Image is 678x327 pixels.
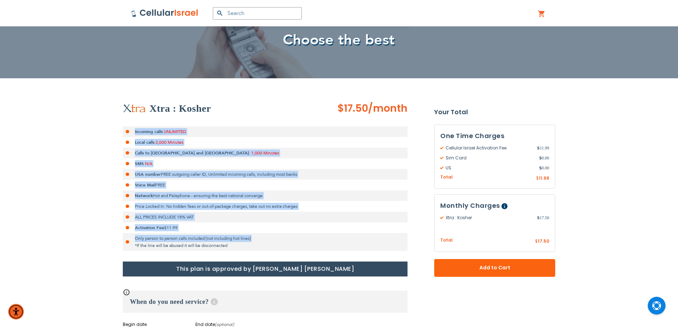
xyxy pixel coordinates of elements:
[537,145,549,151] span: 11.99
[135,139,154,145] strong: Local calls
[123,262,408,276] h1: This plan is approved by [PERSON_NAME] [PERSON_NAME]
[164,129,186,135] span: UNLIMITED
[536,175,539,182] span: $
[155,182,165,188] span: FREE
[368,101,408,116] span: /month
[440,215,537,221] span: Xtra : Kosher
[440,145,537,151] span: Cellular Israel Activation Fee
[458,264,532,271] span: Add to Cart
[135,225,164,231] strong: Activation Fee
[539,175,549,181] span: 11.99
[149,101,211,116] h2: Xtra : Kosher
[123,212,408,222] li: ALL PRICES INCLUDE 18% VAT
[539,155,549,161] span: 0.00
[440,237,453,244] span: Total
[501,203,508,209] span: Help
[123,104,146,113] img: Xtra : Kosher
[537,145,540,151] span: $
[135,193,153,199] strong: Network
[538,238,549,244] span: 17.50
[283,30,395,50] span: Choose the best
[434,107,555,117] strong: Your Total
[123,291,408,313] h3: When do you need service?
[440,155,539,161] span: Sim Card
[164,225,178,231] span: $11.99
[131,9,199,17] img: Cellular Israel Logo
[539,165,542,171] span: $
[156,139,183,145] span: 2,000 Minutes
[537,215,540,221] span: $
[8,304,24,320] div: Accessibility Menu
[135,182,155,188] strong: Voice Mail
[123,201,408,212] li: Price Locked In: No hidden fees or out-of-package charges, take out no extra charges
[161,172,297,177] span: FREE outgoing caller ID, Unlimited incoming calls, including most banks
[434,259,555,277] button: Add to Cart
[440,131,549,141] h3: One Time Charges
[440,174,453,181] span: Total
[337,101,368,115] span: $17.50
[211,298,218,305] span: Help
[251,150,279,156] span: 1,000 Minutes
[135,161,144,167] strong: SMS
[135,150,250,156] strong: Calls to [GEOGRAPHIC_DATA] and [GEOGRAPHIC_DATA]:
[145,161,152,167] span: N/A
[440,201,500,210] span: Monthly Charges
[539,155,542,161] span: $
[135,129,163,135] strong: Incoming calls
[440,165,539,171] span: US
[537,215,549,221] span: 17.50
[135,172,161,177] strong: USA number
[539,165,549,171] span: 0.00
[213,7,302,20] input: Search
[153,193,263,199] span: Hot and Pelephone - ensuring the best national converge
[123,233,408,251] li: Only person to person calls included [not including hot lines] *If the line will be abused it wil...
[535,238,538,245] span: $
